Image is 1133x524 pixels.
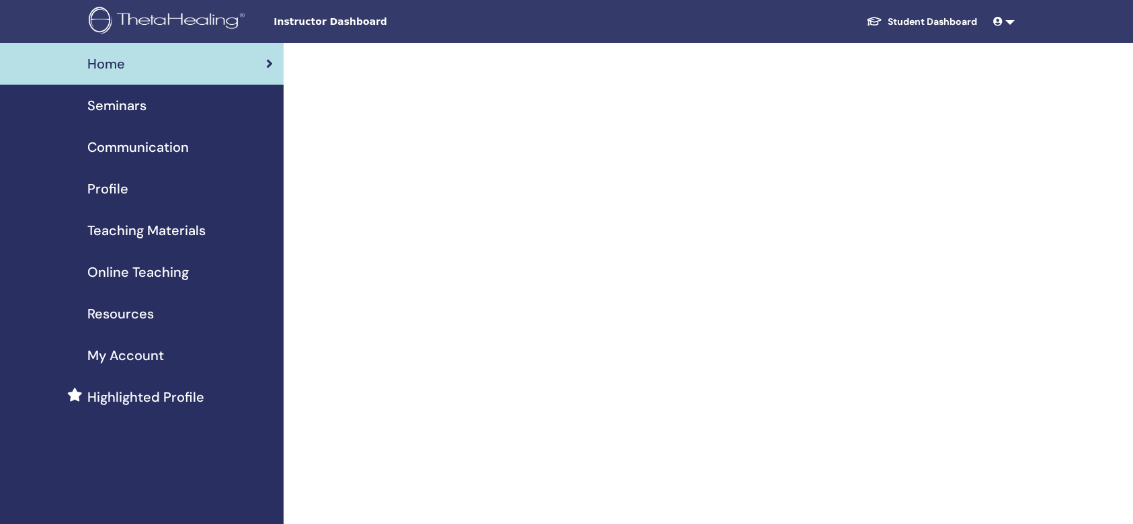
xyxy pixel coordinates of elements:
span: My Account [87,345,164,365]
span: Profile [87,179,128,199]
img: logo.png [89,7,249,37]
span: Home [87,54,125,74]
span: Highlighted Profile [87,387,204,407]
span: Communication [87,137,189,157]
span: Online Teaching [87,262,189,282]
span: Teaching Materials [87,220,206,241]
a: Student Dashboard [855,9,988,34]
span: Instructor Dashboard [274,15,475,29]
span: Seminars [87,95,146,116]
span: Resources [87,304,154,324]
img: graduation-cap-white.svg [866,15,882,27]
